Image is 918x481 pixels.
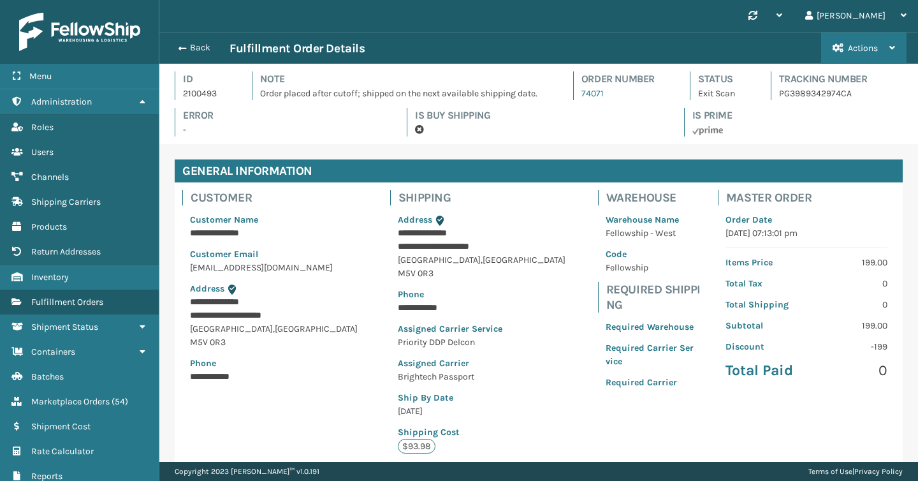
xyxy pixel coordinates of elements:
h4: Tracking Number [779,71,880,87]
p: Total Tax [725,277,799,290]
h4: Customer [191,190,375,205]
p: 0 [814,298,887,311]
span: [GEOGRAPHIC_DATA] [190,323,273,334]
a: Privacy Policy [854,467,903,476]
span: Containers [31,346,75,357]
a: 74071 [581,88,604,99]
p: Customer Name [190,213,367,226]
h4: Note [260,71,550,87]
span: Rate Calculator [31,446,94,457]
p: Items Price [725,256,799,269]
h4: Is Buy Shipping [415,108,660,123]
span: Channels [31,172,69,182]
p: Assigned Rate [398,461,575,475]
span: ( 54 ) [112,396,128,407]
span: Return Addresses [31,246,101,257]
span: Address [398,214,432,225]
span: Inventory [31,272,69,283]
span: Users [31,147,54,158]
h4: Required Shipping [606,282,703,313]
div: | [808,462,903,481]
span: Administration [31,96,92,107]
p: Ship By Date [398,391,575,404]
span: Actions [848,43,878,54]
h4: Is Prime [692,108,903,123]
button: Actions [821,33,907,64]
span: Products [31,221,67,232]
p: Required Warehouse [606,320,695,334]
h4: Warehouse [606,190,703,205]
span: M5V 0R3 [398,268,433,279]
span: , [481,255,483,265]
span: Address [190,283,224,294]
p: Code [606,248,695,261]
span: [GEOGRAPHIC_DATA] [275,323,358,334]
p: Order Date [725,213,887,226]
p: $93.98 [398,439,435,454]
p: Assigned Carrier Service [398,322,575,336]
h4: Error [183,108,384,123]
span: Roles [31,122,54,133]
p: - [183,123,384,137]
p: Total Paid [725,361,799,380]
p: Fellowship - West [606,226,695,240]
img: logo [19,13,140,51]
h4: General Information [175,159,903,182]
h4: Order Number [581,71,667,87]
p: 199.00 [814,319,887,332]
p: Order placed after cutoff; shipped on the next available shipping date. [260,87,550,100]
p: Phone [398,288,575,301]
span: Shipment Status [31,322,98,332]
p: [DATE] 07:13:01 pm [725,226,887,240]
span: [GEOGRAPHIC_DATA] [483,255,565,265]
span: Shipping Carriers [31,196,101,207]
p: 0 [814,277,887,290]
p: Priority DDP Delcon [398,336,575,349]
h3: Fulfillment Order Details [229,41,365,56]
p: Shipping Cost [398,426,575,439]
span: Batches [31,371,64,382]
p: Fellowship [606,261,695,274]
p: Exit Scan [698,87,747,100]
p: 199.00 [814,256,887,269]
p: Warehouse Name [606,213,695,226]
span: M5V 0R3 [190,337,226,348]
span: Marketplace Orders [31,396,110,407]
p: -199 [814,340,887,353]
p: [DATE] [398,404,575,418]
p: Required Carrier Service [606,341,695,368]
span: , [273,323,275,334]
span: Shipment Cost [31,421,91,432]
p: Brightech Passport [398,370,575,383]
p: Customer Email [190,248,367,261]
h4: Status [698,71,747,87]
p: Total Shipping [725,298,799,311]
p: PG3989342974CA [779,87,880,100]
span: Fulfillment Orders [31,297,103,307]
h4: Id [183,71,229,87]
p: [EMAIL_ADDRESS][DOMAIN_NAME] [190,261,367,274]
p: 2100493 [183,87,229,100]
h4: Shipping [398,190,583,205]
p: Discount [725,340,799,353]
p: Assigned Carrier [398,357,575,370]
button: Back [171,42,229,54]
p: Copyright 2023 [PERSON_NAME]™ v 1.0.191 [175,462,319,481]
p: Phone [190,357,367,370]
span: [GEOGRAPHIC_DATA] [398,255,481,265]
a: Terms of Use [808,467,852,476]
p: 0 [814,361,887,380]
p: Subtotal [725,319,799,332]
p: Required Carrier [606,376,695,389]
span: Menu [29,71,52,82]
h4: Master Order [726,190,895,205]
